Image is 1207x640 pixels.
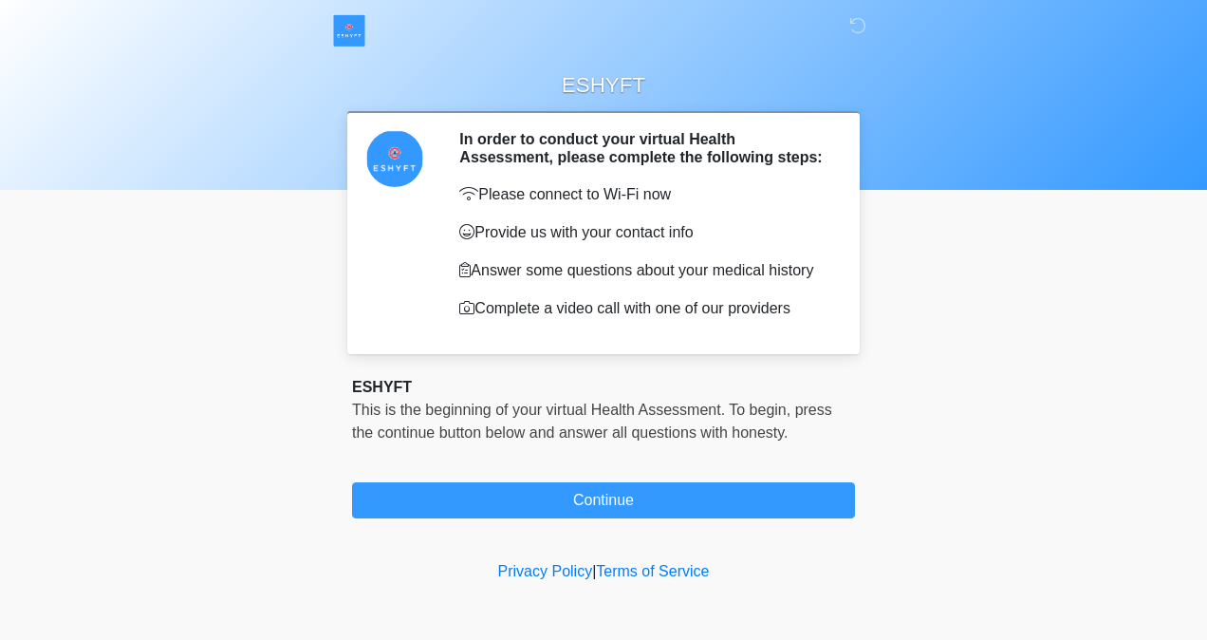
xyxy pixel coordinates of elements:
a: | [592,563,596,579]
img: ESHYFT Logo [333,14,365,47]
a: Terms of Service [596,563,709,579]
p: Please connect to Wi-Fi now [459,183,826,206]
button: Continue [352,482,855,518]
span: This is the beginning of your virtual Health Assessment. ﻿﻿﻿﻿﻿﻿To begin, ﻿﻿﻿﻿﻿﻿﻿﻿﻿﻿﻿﻿﻿﻿﻿﻿﻿﻿press ... [352,402,832,441]
h2: In order to conduct your virtual Health Assessment, please complete the following steps: [459,130,826,166]
p: Answer some questions about your medical history [459,259,826,282]
a: Privacy Policy [498,563,593,579]
img: Agent Avatar [366,130,423,187]
h1: ESHYFT [338,68,869,104]
p: Complete a video call with one of our providers [459,297,826,320]
p: Provide us with your contact info [459,221,826,244]
div: ESHYFT [352,376,855,399]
